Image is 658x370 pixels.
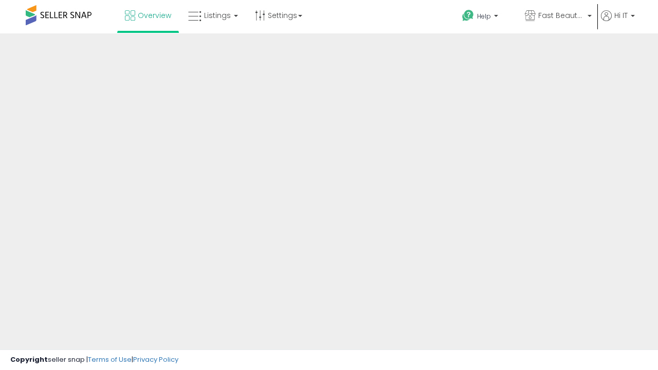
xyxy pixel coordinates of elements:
[614,10,628,21] span: Hi IT
[462,9,474,22] i: Get Help
[138,10,171,21] span: Overview
[133,355,178,364] a: Privacy Policy
[10,355,48,364] strong: Copyright
[454,2,516,33] a: Help
[477,12,491,21] span: Help
[10,355,178,365] div: seller snap | |
[88,355,132,364] a: Terms of Use
[538,10,584,21] span: Fast Beauty ([GEOGRAPHIC_DATA])
[204,10,231,21] span: Listings
[601,10,635,33] a: Hi IT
